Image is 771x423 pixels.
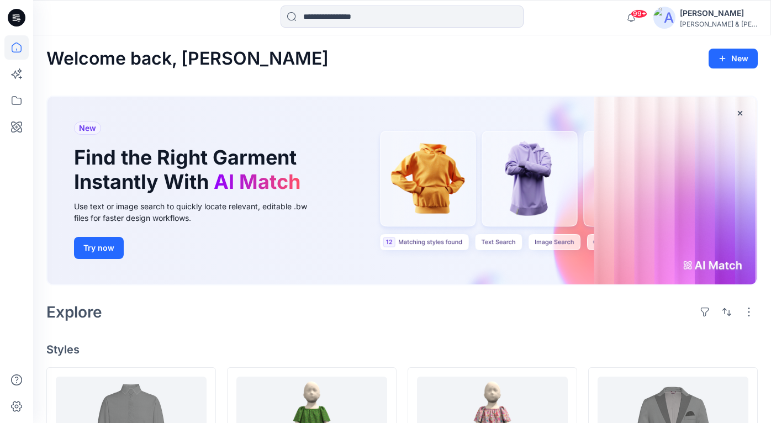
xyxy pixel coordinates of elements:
[74,200,323,224] div: Use text or image search to quickly locate relevant, editable .bw files for faster design workflows.
[709,49,758,68] button: New
[680,20,757,28] div: [PERSON_NAME] & [PERSON_NAME]
[631,9,647,18] span: 99+
[214,170,300,194] span: AI Match
[46,49,329,69] h2: Welcome back, [PERSON_NAME]
[653,7,675,29] img: avatar
[74,146,306,193] h1: Find the Right Garment Instantly With
[46,343,758,356] h4: Styles
[46,303,102,321] h2: Explore
[680,7,757,20] div: [PERSON_NAME]
[79,121,96,135] span: New
[74,237,124,259] button: Try now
